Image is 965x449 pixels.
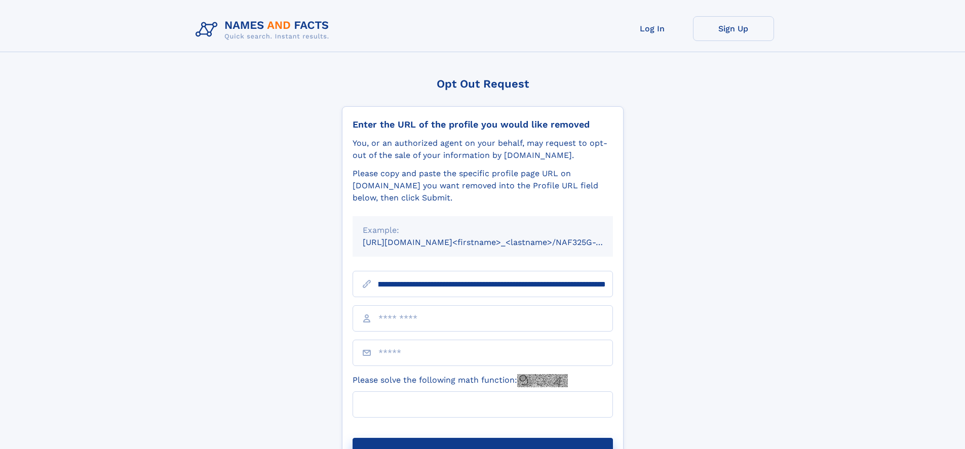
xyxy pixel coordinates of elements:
[693,16,774,41] a: Sign Up
[353,168,613,204] div: Please copy and paste the specific profile page URL on [DOMAIN_NAME] you want removed into the Pr...
[363,224,603,236] div: Example:
[353,374,568,387] label: Please solve the following math function:
[342,77,624,90] div: Opt Out Request
[353,119,613,130] div: Enter the URL of the profile you would like removed
[612,16,693,41] a: Log In
[191,16,337,44] img: Logo Names and Facts
[363,237,632,247] small: [URL][DOMAIN_NAME]<firstname>_<lastname>/NAF325G-xxxxxxxx
[353,137,613,161] div: You, or an authorized agent on your behalf, may request to opt-out of the sale of your informatio...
